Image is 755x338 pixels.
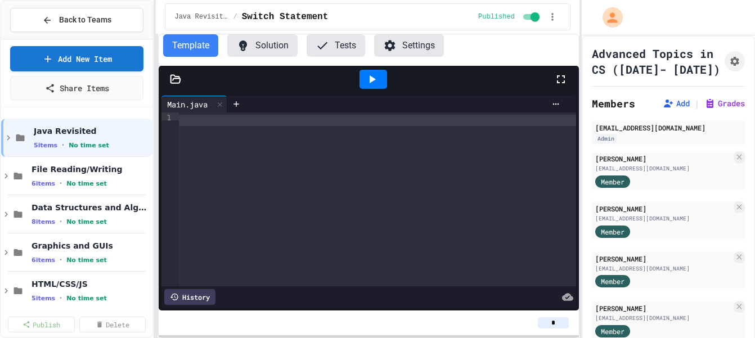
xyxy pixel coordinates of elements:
div: History [164,289,215,305]
div: Main.java [161,98,213,110]
span: 8 items [32,218,55,226]
div: [EMAIL_ADDRESS][DOMAIN_NAME] [595,164,731,173]
button: Assignment Settings [725,51,745,71]
span: 5 items [32,295,55,302]
span: No time set [69,142,109,149]
span: File Reading/Writing [32,164,150,174]
button: Back to Teams [10,8,143,32]
a: Publish [8,317,75,332]
iframe: chat widget [708,293,744,327]
div: My Account [591,4,626,30]
div: Main.java [161,96,227,112]
span: Graphics and GUIs [32,241,150,251]
div: [PERSON_NAME] [595,254,731,264]
iframe: chat widget [662,244,744,292]
span: • [62,141,64,150]
span: No time set [66,295,107,302]
span: HTML/CSS/JS [32,279,150,289]
div: [EMAIL_ADDRESS][DOMAIN_NAME] [595,214,731,223]
span: • [60,179,62,188]
button: Solution [227,34,298,57]
div: [PERSON_NAME] [595,154,731,164]
div: [EMAIL_ADDRESS][DOMAIN_NAME] [595,314,731,322]
button: Settings [374,34,444,57]
span: Published [478,12,515,21]
span: Java Revisited [34,126,150,136]
div: [PERSON_NAME] [595,204,731,214]
span: | [694,97,700,110]
div: Admin [595,134,617,143]
span: Member [601,177,624,187]
span: Java Revisited [174,12,228,21]
div: 1 [161,112,173,120]
button: Add [663,98,690,109]
span: • [60,255,62,264]
span: Switch Statement [242,10,329,24]
span: • [60,294,62,303]
span: No time set [66,180,107,187]
span: Back to Teams [59,14,111,26]
a: Delete [79,317,146,332]
span: Member [601,227,624,237]
div: [EMAIL_ADDRESS][DOMAIN_NAME] [595,123,741,133]
div: Content is published and visible to students [478,10,542,24]
button: Tests [307,34,365,57]
span: / [233,12,237,21]
a: Add New Item [10,46,143,71]
h1: Advanced Topics in CS ([DATE]- [DATE]) [592,46,720,77]
button: Template [163,34,218,57]
span: • [60,217,62,226]
span: Member [601,326,624,336]
div: [PERSON_NAME] [595,303,731,313]
a: Share Items [10,76,143,100]
h2: Members [592,96,635,111]
span: 5 items [34,142,57,149]
div: [EMAIL_ADDRESS][DOMAIN_NAME] [595,264,731,273]
span: Member [601,276,624,286]
span: 6 items [32,256,55,264]
span: 6 items [32,180,55,187]
button: Grades [704,98,745,109]
span: Data Structures and Algorithms [32,202,150,213]
span: No time set [66,256,107,264]
span: No time set [66,218,107,226]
